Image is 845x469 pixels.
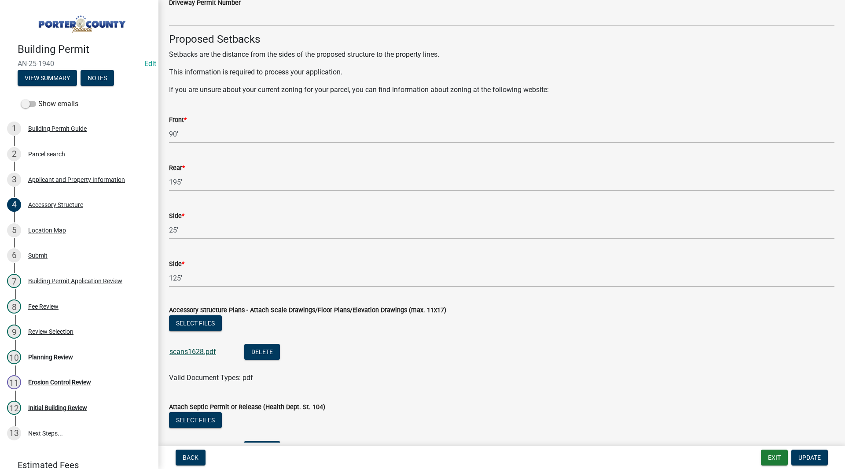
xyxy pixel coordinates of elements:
[28,151,65,157] div: Parcel search
[169,347,216,356] a: scans1628.pdf
[28,303,59,310] div: Fee Review
[7,350,21,364] div: 10
[81,70,114,86] button: Notes
[169,261,184,267] label: Side
[18,75,77,82] wm-modal-confirm: Summary
[28,354,73,360] div: Planning Review
[18,59,141,68] span: AN-25-1940
[169,49,834,60] p: Setbacks are the distance from the sides of the proposed structure to the property lines.
[28,126,87,132] div: Building Permit Guide
[28,177,125,183] div: Applicant and Property Information
[169,373,253,382] span: Valid Document Types: pdf
[21,99,78,109] label: Show emails
[7,147,21,161] div: 2
[176,450,206,465] button: Back
[7,248,21,262] div: 6
[144,59,156,68] a: Edit
[169,315,222,331] button: Select files
[169,213,184,219] label: Side
[28,278,122,284] div: Building Permit Application Review
[169,117,187,123] label: Front
[791,450,828,465] button: Update
[7,198,21,212] div: 4
[7,375,21,389] div: 11
[7,223,21,237] div: 5
[7,122,21,136] div: 1
[28,227,66,233] div: Location Map
[761,450,788,465] button: Exit
[169,67,834,78] p: This information is required to process your application.
[169,165,185,171] label: Rear
[798,454,821,461] span: Update
[183,454,198,461] span: Back
[169,85,834,95] p: If you are unsure about your current zoning for your parcel, you can find information about zonin...
[7,325,21,339] div: 9
[244,348,280,357] wm-modal-confirm: Delete Document
[169,412,222,428] button: Select files
[28,329,73,335] div: Review Selection
[169,404,325,410] label: Attach Septic Permit or Release (Health Dept. St. 104)
[244,344,280,360] button: Delete
[169,33,834,46] h4: Proposed Setbacks
[7,401,21,415] div: 12
[7,173,21,187] div: 3
[28,405,87,411] div: Initial Building Review
[7,426,21,440] div: 13
[18,70,77,86] button: View Summary
[244,441,280,457] button: Delete
[28,202,83,208] div: Accessory Structure
[7,299,21,314] div: 8
[18,9,144,34] img: Porter County, Indiana
[144,59,156,68] wm-modal-confirm: Edit Application Number
[28,252,48,259] div: Submit
[7,274,21,288] div: 7
[81,75,114,82] wm-modal-confirm: Notes
[18,43,151,56] h4: Building Permit
[28,379,91,385] div: Erosion Control Review
[169,307,446,314] label: Accessory Structure Plans - Attach Scale Drawings/Floor Plans/Elevation Drawings (max. 11x17)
